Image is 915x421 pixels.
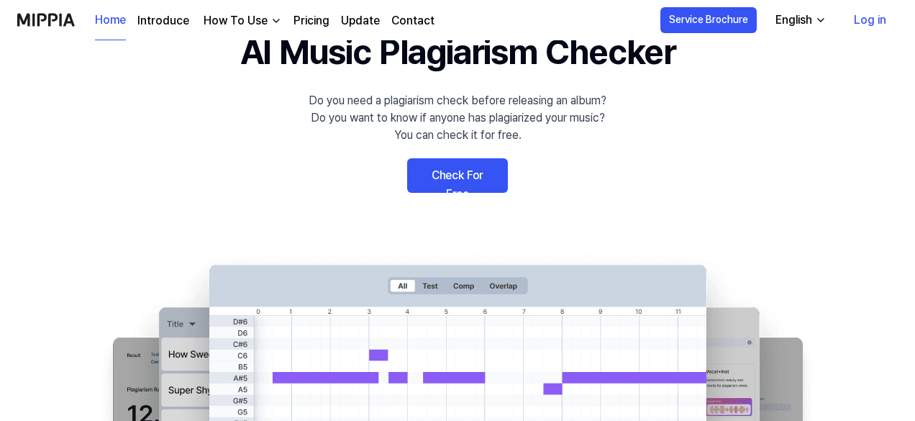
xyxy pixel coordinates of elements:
[293,12,329,30] a: Pricing
[660,7,757,33] button: Service Brochure
[341,12,380,30] a: Update
[407,158,508,193] a: Check For Free
[270,15,282,27] img: down
[240,26,675,78] h1: AI Music Plagiarism Checker
[201,12,282,30] button: How To Use
[201,12,270,30] div: How To Use
[95,1,126,40] a: Home
[137,12,189,30] a: Introduce
[391,12,434,30] a: Contact
[764,6,835,35] button: English
[773,12,815,29] div: English
[309,92,606,144] div: Do you need a plagiarism check before releasing an album? Do you want to know if anyone has plagi...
